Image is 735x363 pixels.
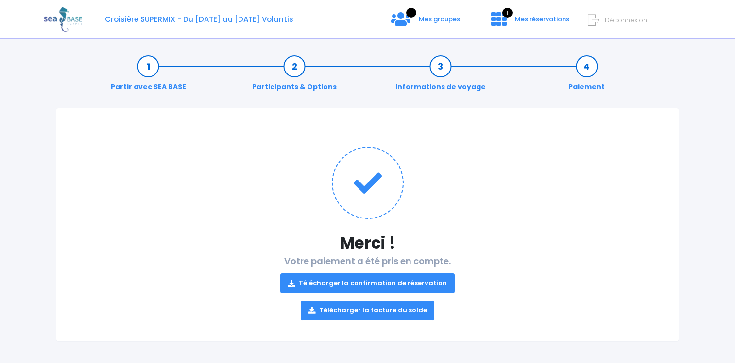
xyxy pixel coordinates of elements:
[76,256,659,320] h2: Votre paiement a été pris en compte.
[391,61,491,92] a: Informations de voyage
[605,16,647,25] span: Déconnexion
[383,18,468,27] a: 1 Mes groupes
[247,61,342,92] a: Participants & Options
[301,301,435,320] a: Télécharger la facture du solde
[483,18,575,27] a: 1 Mes réservations
[106,61,191,92] a: Partir avec SEA BASE
[502,8,513,18] span: 1
[280,273,455,293] a: Télécharger la confirmation de réservation
[515,15,569,24] span: Mes réservations
[419,15,460,24] span: Mes groupes
[564,61,610,92] a: Paiement
[406,8,416,18] span: 1
[76,234,659,253] h1: Merci !
[105,14,293,24] span: Croisière SUPERMIX - Du [DATE] au [DATE] Volantis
